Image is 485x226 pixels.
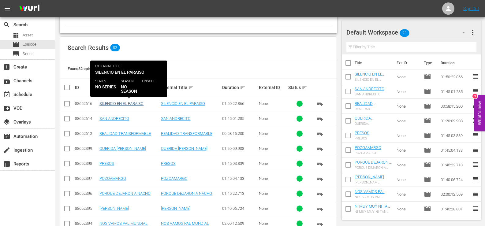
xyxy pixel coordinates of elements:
a: NOS VAMOS PAL MUNDIAL [161,221,209,226]
div: None [259,146,286,151]
div: External ID [259,85,286,90]
a: PRESOS [355,131,369,135]
div: None [259,191,286,196]
div: 01:20:09.908 [222,146,257,151]
td: None [394,99,421,113]
div: NI MUY MUY NI TAN TAN [355,210,392,214]
div: None [259,116,286,121]
a: PRESOS [99,161,114,166]
td: 02:00:12.509 [438,187,472,202]
div: REALIDAD TRANSFORMABLE [355,107,392,111]
td: None [394,172,421,187]
a: SAN ANDRECITO [355,87,384,91]
div: NOS VAMOS PAL MUNDIAL [355,195,392,199]
div: 88652395 [75,206,98,211]
div: None [259,221,286,226]
div: Status [288,84,311,91]
a: NOS VAMOS PAL MUNDIAL [355,189,387,198]
span: Episode [424,205,431,213]
a: REALIDAD TRANSFORMABLE [161,131,212,136]
div: 3 [472,94,477,98]
span: reorder [472,161,479,168]
div: Duration [222,84,257,91]
div: 01:45:03.839 [222,161,257,166]
a: QUERIDA [PERSON_NAME] [161,146,207,151]
span: Episode [424,102,431,110]
a: Sign Out [463,6,479,11]
a: SILENCIO EN EL PARAISO [161,101,205,106]
div: None [259,206,286,211]
a: PORQUE DEJARON A NACHO [355,160,392,169]
a: SILENCIO EN EL PARAISO [99,101,144,106]
div: 88652399 [75,146,98,151]
span: playlist_add [316,205,324,212]
td: None [394,187,421,202]
div: External Title [161,84,220,91]
div: 88652397 [75,176,98,181]
button: playlist_add [313,126,327,141]
a: PORQUE DEJARON A NACHO [161,191,212,196]
span: Search Results [68,44,109,51]
span: Asset [23,32,33,38]
a: PRESOS [161,161,176,166]
a: POZOAMARGO [161,176,188,181]
span: Overlays [3,118,10,126]
span: sort [302,85,307,90]
span: sort [240,85,245,90]
div: 01:45:22.713 [222,191,257,196]
span: Episode [424,132,431,139]
button: playlist_add [313,141,327,156]
div: None [259,101,286,106]
a: [PERSON_NAME] [99,206,129,211]
td: None [394,69,421,84]
span: Episode [23,41,36,47]
button: playlist_add [313,156,327,171]
td: 00:58:15.200 [438,99,472,113]
td: None [394,128,421,143]
div: PORQUE DEJARON A NACHO [355,166,392,170]
div: None [259,131,286,136]
span: Episode [424,176,431,183]
a: NI MUY MUY NI TAN TAN [355,204,390,213]
div: 01:50:22.866 [222,101,257,106]
span: Schedule [3,91,10,98]
div: 01:45:01.285 [222,116,257,121]
td: None [394,143,421,157]
th: Duration [437,54,474,72]
td: 01:45:04.133 [438,143,472,157]
div: 88652616 [75,101,98,106]
span: playlist_add [316,190,324,197]
span: Automation [3,133,10,140]
span: 82 [110,44,120,51]
button: playlist_add [313,186,327,201]
div: 01:45:04.133 [222,176,257,181]
div: QUERIDA [PERSON_NAME] [355,122,392,126]
div: None [259,176,286,181]
button: playlist_add [313,111,327,126]
span: 23 [400,27,409,39]
a: SILENCIO EN EL PARAISO [355,72,385,81]
span: more_vert [469,29,476,36]
td: 01:50:22.866 [438,69,472,84]
div: 88652394 [75,221,98,226]
th: Type [420,54,437,72]
div: 01:40:06.724 [222,206,257,211]
div: 88652612 [75,131,98,136]
span: reorder [472,132,479,139]
span: VOD [3,105,10,112]
td: None [394,84,421,99]
div: SILENCIO EN EL PARAISO [355,78,392,82]
td: 01:45:28.801 [438,202,472,216]
span: reorder [472,87,479,95]
td: 01:45:22.713 [438,157,472,172]
div: ID [75,85,98,90]
span: menu [4,5,11,12]
span: playlist_add [316,175,324,182]
span: Episode [12,41,20,48]
span: Create [3,63,10,71]
button: Open Feedback Widget [474,95,485,131]
div: POZOAMARGO [355,151,381,155]
span: reorder [472,73,479,80]
div: Internal Title [99,84,159,91]
span: Episode [424,146,431,154]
